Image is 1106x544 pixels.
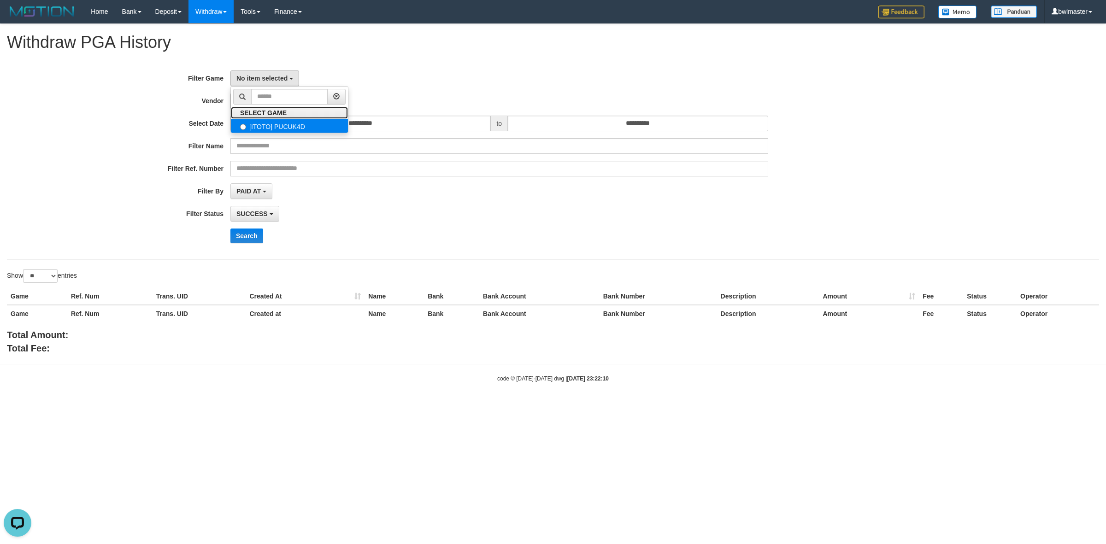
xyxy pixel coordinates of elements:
img: Button%20Memo.svg [938,6,977,18]
th: Operator [1017,305,1099,322]
h1: Withdraw PGA History [7,33,1099,52]
th: Fee [919,305,963,322]
b: SELECT GAME [240,109,287,117]
th: Bank [424,288,479,305]
th: Created at [246,305,365,322]
th: Game [7,288,67,305]
select: Showentries [23,269,58,283]
th: Status [963,305,1017,322]
input: [ITOTO] PUCUK4D [240,124,246,130]
b: Total Amount: [7,330,68,340]
th: Bank Number [600,305,717,322]
th: Description [717,305,819,322]
label: [ITOTO] PUCUK4D [231,119,348,133]
th: Bank Account [479,288,600,305]
label: Show entries [7,269,77,283]
span: SUCCESS [236,210,268,217]
small: code © [DATE]-[DATE] dwg | [497,375,609,382]
th: Created At [246,288,365,305]
span: No item selected [236,75,288,82]
th: Trans. UID [153,305,246,322]
b: Total Fee: [7,343,50,353]
button: PAID AT [230,183,272,199]
span: PAID AT [236,187,261,195]
th: Name [365,288,424,305]
button: No item selected [230,70,299,86]
th: Operator [1017,288,1099,305]
th: Amount [819,305,919,322]
a: SELECT GAME [231,107,348,119]
th: Game [7,305,67,322]
th: Status [963,288,1017,305]
th: Ref. Num [67,305,153,322]
span: to [490,116,508,131]
th: Ref. Num [67,288,153,305]
th: Bank [424,305,479,322]
img: MOTION_logo.png [7,5,77,18]
th: Amount [819,288,919,305]
th: Bank Number [600,288,717,305]
th: Name [365,305,424,322]
th: Fee [919,288,963,305]
button: SUCCESS [230,206,279,222]
th: Trans. UID [153,288,246,305]
img: panduan.png [991,6,1037,18]
button: Search [230,228,263,243]
img: Feedback.jpg [878,6,924,18]
button: Open LiveChat chat widget [4,4,31,31]
strong: [DATE] 23:22:10 [567,375,609,382]
th: Description [717,288,819,305]
th: Bank Account [479,305,600,322]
